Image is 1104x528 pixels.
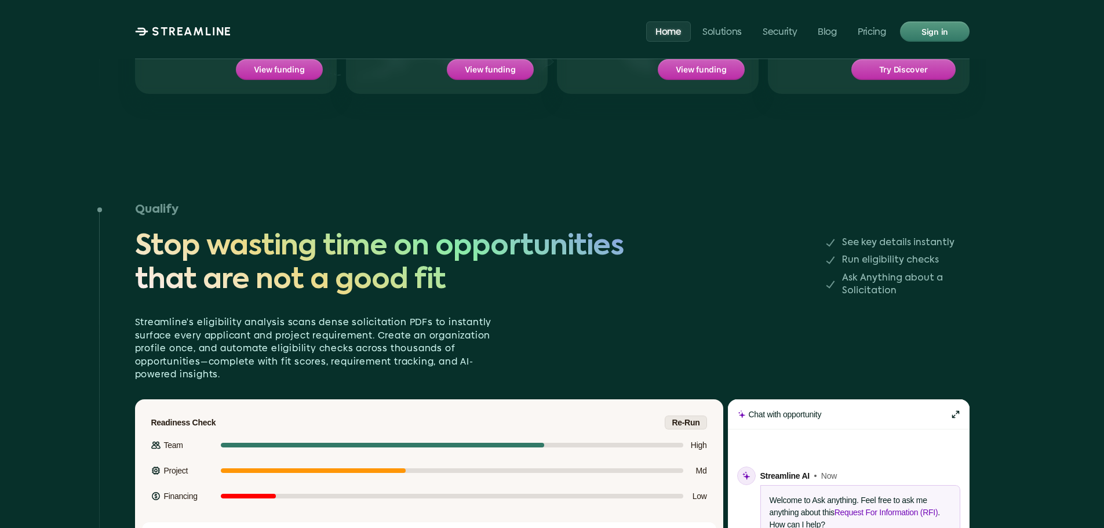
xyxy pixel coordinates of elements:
[646,21,691,41] a: Home
[135,316,506,381] p: Streamline's eligibility analysis scans dense solicitation PDFs to instantly surface every applic...
[879,62,928,77] p: Try Discover
[753,21,806,41] a: Security
[835,508,938,517] span: Request For Information (RFI)
[900,21,970,42] a: Sign in
[763,26,797,37] p: Security
[749,410,822,420] p: Chat with opportunity
[152,24,232,38] p: STREAMLINE
[842,254,970,267] p: Run eligibility checks
[254,62,305,77] p: View funding
[135,231,642,297] span: Stop wasting time on opportunities that are not a good fit
[164,489,198,504] p: Financing
[921,24,948,39] p: Sign in
[760,469,810,483] p: Streamline AI
[135,24,232,38] a: STREAMLINE
[702,26,741,37] p: Solutions
[658,59,745,80] a: View funding
[689,438,707,453] p: High
[848,21,895,41] a: Pricing
[818,26,837,37] p: Blog
[164,463,188,478] p: Project
[655,26,682,37] p: Home
[689,489,707,504] p: Low
[236,59,323,80] a: View funding
[447,59,534,80] a: View funding
[465,62,516,77] p: View funding
[164,438,183,453] p: Team
[689,463,707,478] p: Md
[135,203,642,217] h3: Qualify
[858,26,886,37] p: Pricing
[851,59,956,80] a: Try Discover
[842,272,970,298] p: Ask Anything about a Solicitation
[672,415,699,430] p: Re-Run
[842,236,970,249] p: See key details instantly
[821,469,837,483] p: Now
[151,418,216,428] p: Readiness Check
[808,21,846,41] a: Blog
[676,62,727,77] p: View funding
